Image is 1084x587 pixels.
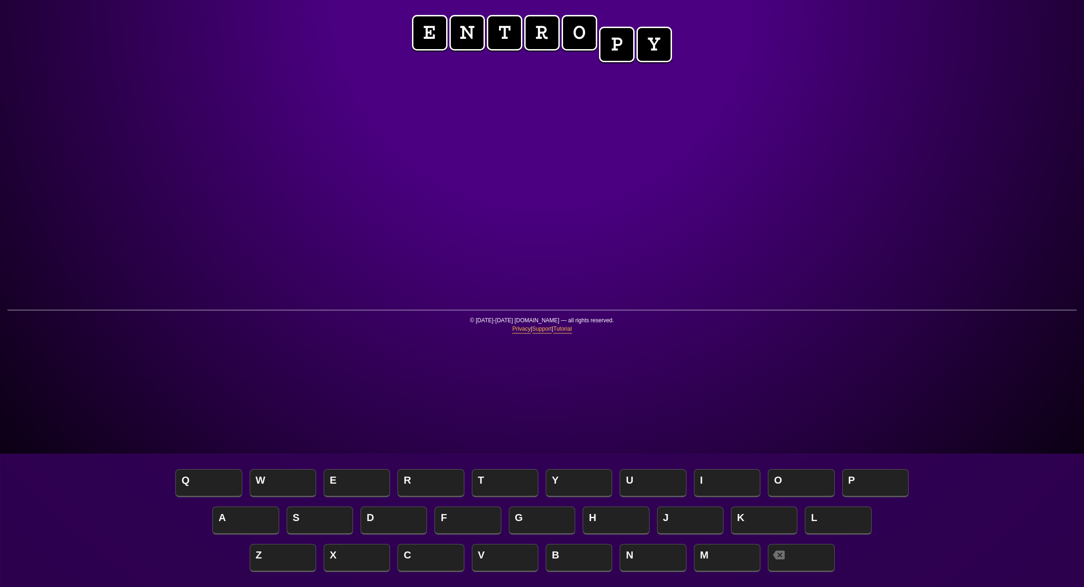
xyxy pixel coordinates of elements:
span: r [524,15,560,51]
span: t [487,15,522,51]
a: Tutorial [553,325,572,333]
a: Privacy [512,325,530,333]
span: e [412,15,448,51]
span: n [449,15,485,51]
span: o [562,15,597,51]
span: y [636,27,672,62]
span: p [599,27,635,62]
p: © [DATE]-[DATE] [DOMAIN_NAME] — all rights reserved. | | [7,316,1077,339]
a: Support [532,325,552,333]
